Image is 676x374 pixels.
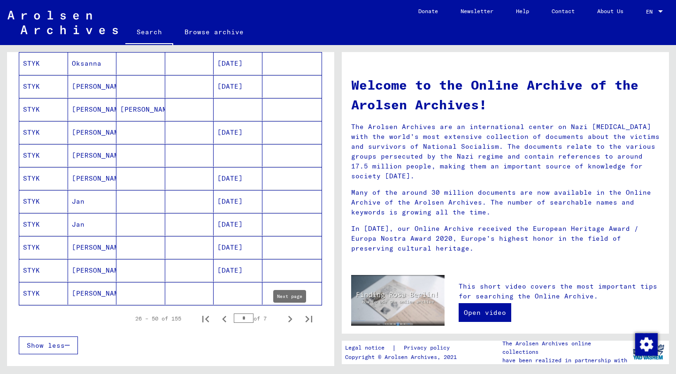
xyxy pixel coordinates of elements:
[502,356,628,365] p: have been realized in partnership with
[19,236,68,259] mat-cell: STYK
[351,224,660,253] p: In [DATE], our Online Archive received the European Heritage Award / Europa Nostra Award 2020, Eu...
[68,213,117,236] mat-cell: Jan
[646,8,656,15] span: EN
[214,190,262,213] mat-cell: [DATE]
[396,343,461,353] a: Privacy policy
[19,190,68,213] mat-cell: STYK
[351,275,445,326] img: video.jpg
[8,11,118,34] img: Arolsen_neg.svg
[351,188,660,217] p: Many of the around 30 million documents are now available in the Online Archive of the Arolsen Ar...
[68,144,117,167] mat-cell: [PERSON_NAME]
[631,340,666,364] img: yv_logo.png
[68,167,117,190] mat-cell: [PERSON_NAME]
[19,52,68,75] mat-cell: STYK
[214,167,262,190] mat-cell: [DATE]
[214,259,262,282] mat-cell: [DATE]
[300,309,318,328] button: Last page
[214,52,262,75] mat-cell: [DATE]
[68,121,117,144] mat-cell: [PERSON_NAME]
[345,343,461,353] div: |
[68,282,117,305] mat-cell: [PERSON_NAME]
[27,341,65,350] span: Show less
[135,314,181,323] div: 26 – 50 of 155
[19,282,68,305] mat-cell: STYK
[68,259,117,282] mat-cell: [PERSON_NAME]
[345,353,461,361] p: Copyright © Arolsen Archives, 2021
[68,236,117,259] mat-cell: [PERSON_NAME]
[234,314,281,323] div: of 7
[459,303,511,322] a: Open video
[19,167,68,190] mat-cell: STYK
[116,98,165,121] mat-cell: [PERSON_NAME]
[215,309,234,328] button: Previous page
[19,75,68,98] mat-cell: STYK
[19,98,68,121] mat-cell: STYK
[68,98,117,121] mat-cell: [PERSON_NAME]
[345,343,392,353] a: Legal notice
[68,52,117,75] mat-cell: Oksanna
[214,236,262,259] mat-cell: [DATE]
[214,213,262,236] mat-cell: [DATE]
[214,121,262,144] mat-cell: [DATE]
[459,282,660,301] p: This short video covers the most important tips for searching the Online Archive.
[19,144,68,167] mat-cell: STYK
[196,309,215,328] button: First page
[125,21,173,45] a: Search
[68,75,117,98] mat-cell: [PERSON_NAME]
[281,309,300,328] button: Next page
[19,121,68,144] mat-cell: STYK
[19,213,68,236] mat-cell: STYK
[19,259,68,282] mat-cell: STYK
[68,190,117,213] mat-cell: Jan
[214,75,262,98] mat-cell: [DATE]
[351,75,660,114] h1: Welcome to the Online Archive of the Arolsen Archives!
[351,122,660,181] p: The Arolsen Archives are an international center on Nazi [MEDICAL_DATA] with the world’s most ext...
[173,21,255,43] a: Browse archive
[502,339,628,356] p: The Arolsen Archives online collections
[19,336,78,354] button: Show less
[635,333,658,356] img: Change consent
